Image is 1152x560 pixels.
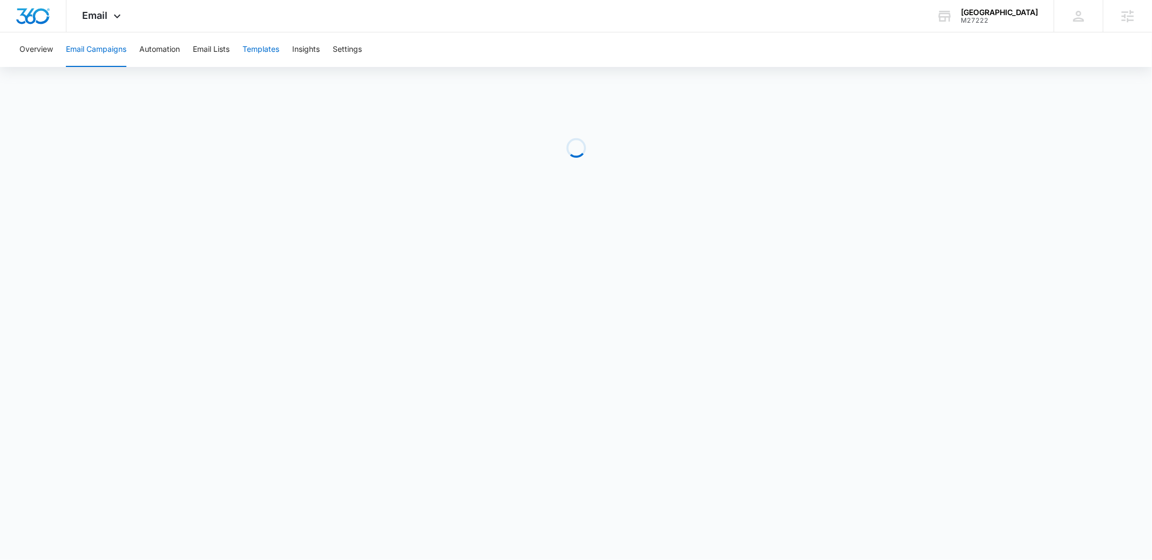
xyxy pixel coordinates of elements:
button: Email Campaigns [66,32,126,67]
div: account id [961,17,1038,24]
button: Overview [19,32,53,67]
button: Templates [242,32,279,67]
button: Email Lists [193,32,230,67]
div: account name [961,8,1038,17]
button: Insights [292,32,320,67]
button: Automation [139,32,180,67]
span: Email [83,10,108,21]
button: Settings [333,32,362,67]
